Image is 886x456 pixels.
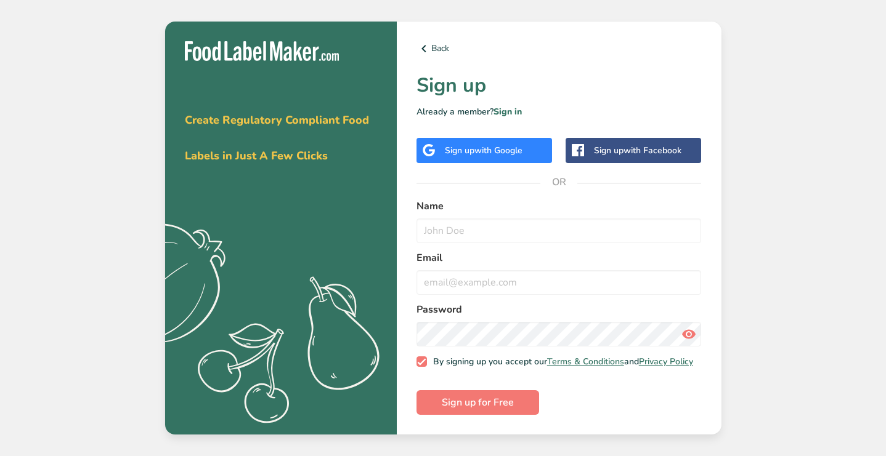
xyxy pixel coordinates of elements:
[442,395,514,410] span: Sign up for Free
[417,218,702,243] input: John Doe
[624,145,681,156] span: with Facebook
[417,250,702,265] label: Email
[594,144,681,157] div: Sign up
[185,41,339,62] img: Food Label Maker
[417,199,702,214] label: Name
[417,41,702,56] a: Back
[417,270,702,295] input: email@example.com
[427,356,693,367] span: By signing up you accept our and
[185,113,369,163] span: Create Regulatory Compliant Food Labels in Just A Few Clicks
[445,144,522,157] div: Sign up
[417,390,539,415] button: Sign up for Free
[417,105,702,118] p: Already a member?
[639,356,693,367] a: Privacy Policy
[494,106,522,118] a: Sign in
[417,302,702,317] label: Password
[547,356,624,367] a: Terms & Conditions
[474,145,522,156] span: with Google
[417,71,702,100] h1: Sign up
[540,164,577,201] span: OR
